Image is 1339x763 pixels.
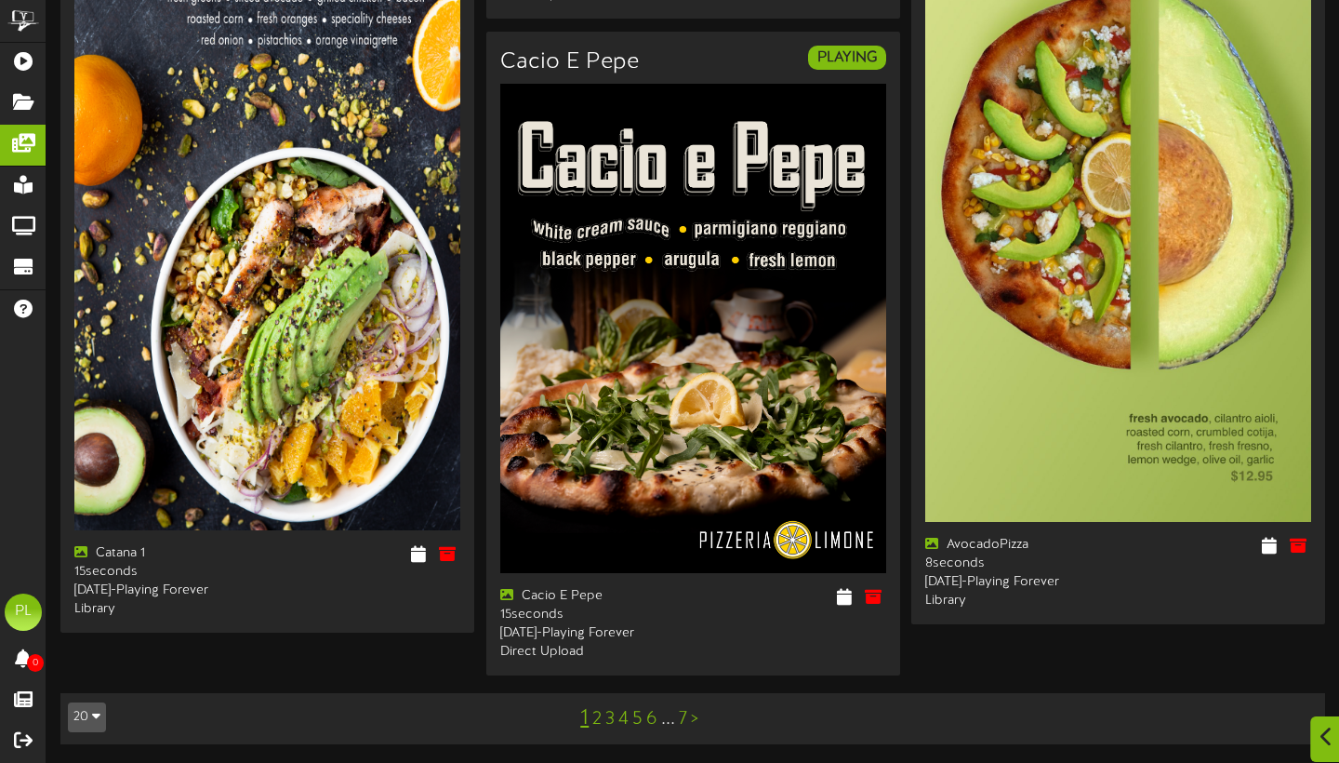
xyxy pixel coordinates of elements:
div: Library [74,600,254,619]
div: 15 seconds [500,606,680,624]
strong: PLAYING [817,49,877,66]
a: > [691,709,698,730]
div: PL [5,594,42,631]
button: 20 [68,703,106,732]
div: Direct Upload [500,643,680,662]
a: 4 [618,709,629,730]
a: 1 [580,706,589,730]
h3: Cacio E Pepe [500,50,639,74]
a: ... [661,709,675,730]
a: 6 [646,709,657,730]
span: 0 [27,654,44,672]
div: 15 seconds [74,563,254,582]
div: Cacio E Pepe [500,587,680,606]
a: 7 [679,709,687,730]
div: Library [925,592,1105,610]
img: 0e840222-1e89-4924-868a-e114ea6743e8.jpg [500,84,886,572]
a: 2 [592,709,602,730]
a: 3 [605,709,615,730]
a: 5 [632,709,643,730]
div: [DATE] - Playing Forever [500,624,680,643]
div: Catana 1 [74,544,254,563]
div: [DATE] - Playing Forever [74,582,254,600]
div: [DATE] - Playing Forever [925,573,1105,592]
div: 8 seconds [925,555,1105,573]
div: AvocadoPizza [925,536,1105,555]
